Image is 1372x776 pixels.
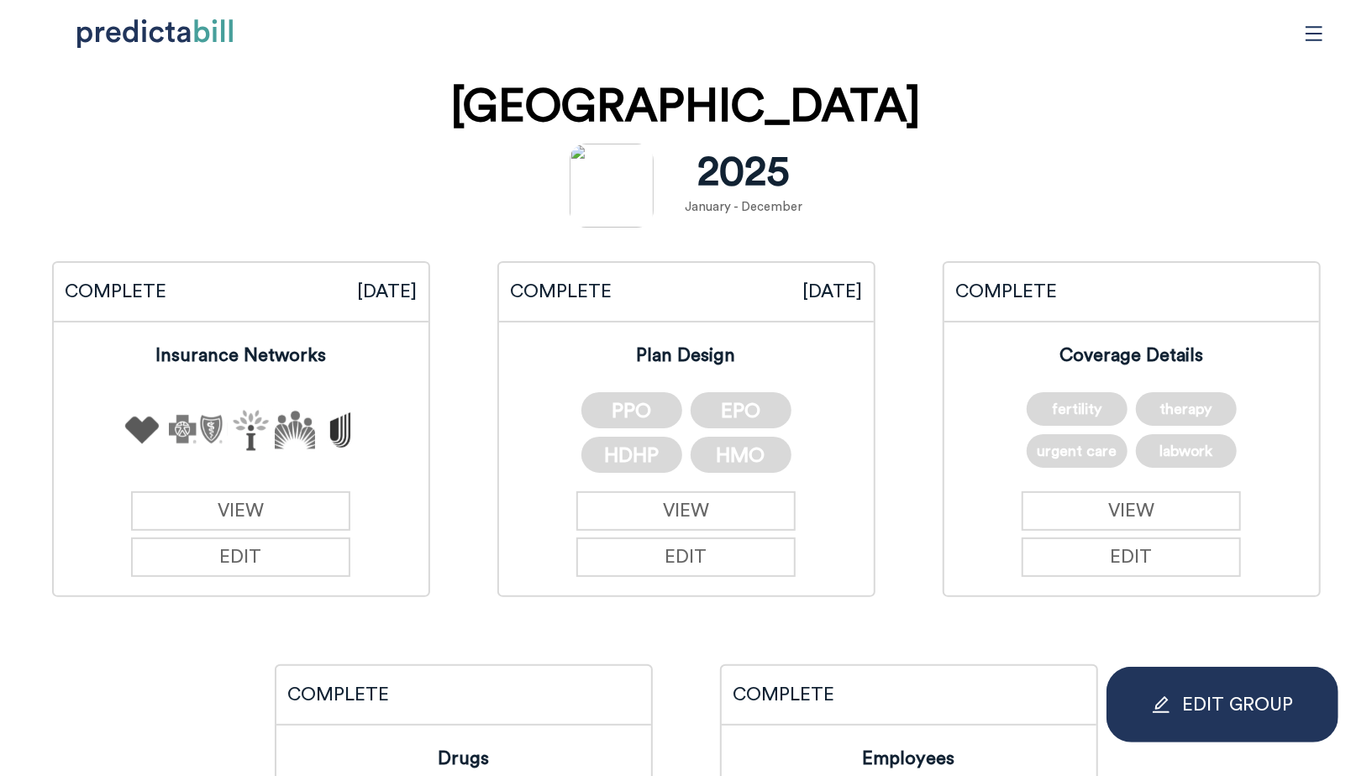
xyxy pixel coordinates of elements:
div: HDHP [581,437,682,473]
p: 2025 [697,151,790,193]
div: HMO [691,437,791,473]
div: PPO [581,392,682,428]
div: urgent care [1027,434,1128,468]
p: COMPLETE [955,278,1057,306]
div: EPO [691,392,791,428]
div: EDIT GROUP [1107,667,1338,742]
p: Plan Design [637,342,736,370]
button: EDIT [131,537,350,577]
p: Drugs [438,745,489,773]
p: [DATE] [802,278,862,306]
div: therapy [1136,392,1237,426]
div: labwork [1136,434,1237,468]
img: united.a6ce080c.svg [315,405,365,455]
p: Coverage Details [1059,342,1203,370]
p: COMPLETE [287,681,389,709]
div: fertility [1027,392,1128,426]
p: January - December [685,193,802,221]
p: COMPLETE [65,278,166,306]
img: kaiser.8b29a27a.svg [275,410,315,450]
span: edit [1152,695,1183,714]
p: COMPLETE [733,681,834,709]
a: VIEW [131,491,350,531]
img: production%2Funtitled-zl7_zzwr3p%20-%20quinnipiac.jpg [570,144,654,228]
a: VIEW [1022,491,1241,531]
p: Employees [863,745,955,773]
img: cigna.6f612c77.svg [228,406,275,454]
p: [DATE] [357,278,417,306]
h1: [GEOGRAPHIC_DATA] [451,75,922,139]
p: COMPLETE [510,278,612,306]
img: aetna.0038956e.svg [115,403,169,457]
a: VIEW [576,491,796,531]
button: EDIT [1022,537,1241,577]
p: Insurance Networks [155,342,326,370]
span: menu [1298,18,1330,50]
img: bcbs.bae9159e.svg [169,413,228,445]
button: EDIT [576,537,796,577]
